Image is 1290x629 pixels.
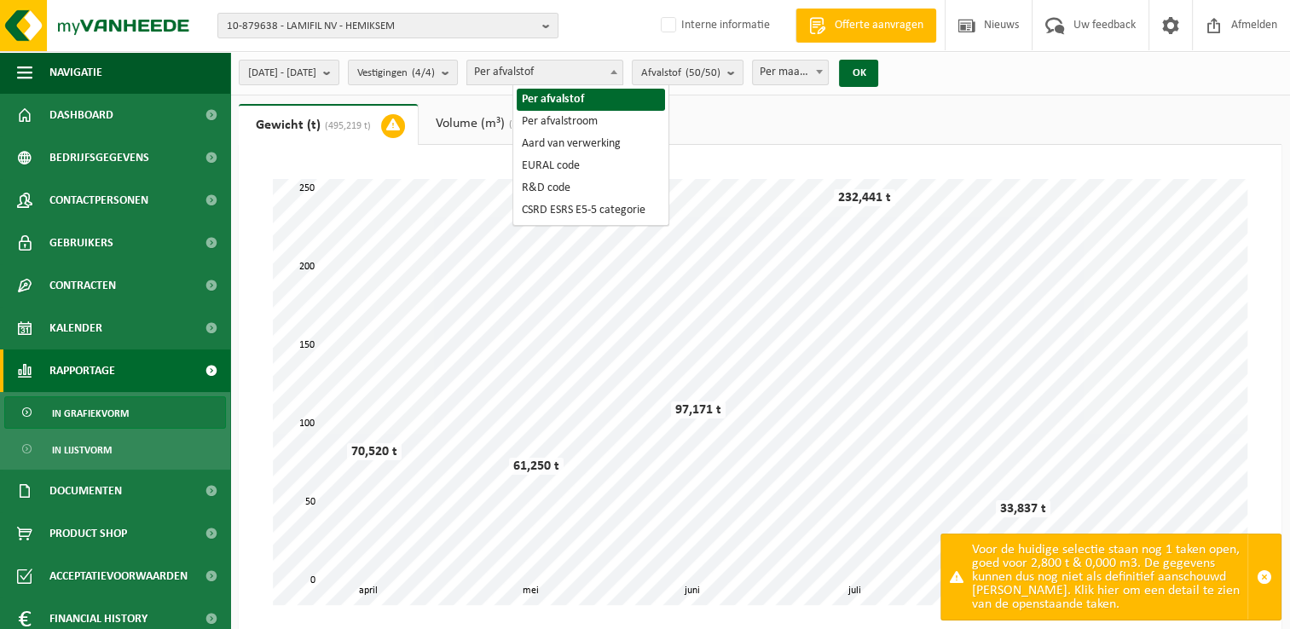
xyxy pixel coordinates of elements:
[52,397,129,430] span: In grafiekvorm
[49,512,127,555] span: Product Shop
[419,104,581,143] a: Volume (m³)
[752,60,830,85] span: Per maand
[217,13,558,38] button: 10-879638 - LAMIFIL NV - HEMIKSEM
[996,500,1050,517] div: 33,837 t
[467,61,622,84] span: Per afvalstof
[49,264,116,307] span: Contracten
[830,17,928,34] span: Offerte aanvragen
[517,155,665,177] li: EURAL code
[239,104,418,145] a: Gewicht (t)
[4,396,226,429] a: In grafiekvorm
[517,111,665,133] li: Per afvalstroom
[517,177,665,199] li: R&D code
[49,51,102,94] span: Navigatie
[347,443,402,460] div: 70,520 t
[357,61,435,86] span: Vestigingen
[632,60,743,85] button: Afvalstof(50/50)
[466,60,623,85] span: Per afvalstof
[505,119,564,130] span: (358,760 m³)
[517,133,665,155] li: Aard van verwerking
[412,67,435,78] count: (4/4)
[972,534,1247,620] div: Voor de huidige selectie staan nog 1 taken open, goed voor 2,800 t & 0,000 m3. De gegevens kunnen...
[685,67,720,78] count: (50/50)
[49,179,148,222] span: Contactpersonen
[517,89,665,111] li: Per afvalstof
[509,458,564,475] div: 61,250 t
[49,470,122,512] span: Documenten
[641,61,720,86] span: Afvalstof
[239,60,339,85] button: [DATE] - [DATE]
[49,555,188,597] span: Acceptatievoorwaarden
[834,189,895,206] div: 232,441 t
[657,13,770,38] label: Interne informatie
[517,199,665,222] li: CSRD ESRS E5-5 categorie
[52,434,112,466] span: In lijstvorm
[49,94,113,136] span: Dashboard
[753,61,829,84] span: Per maand
[227,14,535,39] span: 10-879638 - LAMIFIL NV - HEMIKSEM
[671,401,726,418] div: 97,171 t
[248,61,316,86] span: [DATE] - [DATE]
[839,60,878,87] button: OK
[49,307,102,349] span: Kalender
[321,121,371,131] span: (495,219 t)
[49,349,115,392] span: Rapportage
[795,9,936,43] a: Offerte aanvragen
[4,433,226,465] a: In lijstvorm
[348,60,458,85] button: Vestigingen(4/4)
[49,136,149,179] span: Bedrijfsgegevens
[49,222,113,264] span: Gebruikers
